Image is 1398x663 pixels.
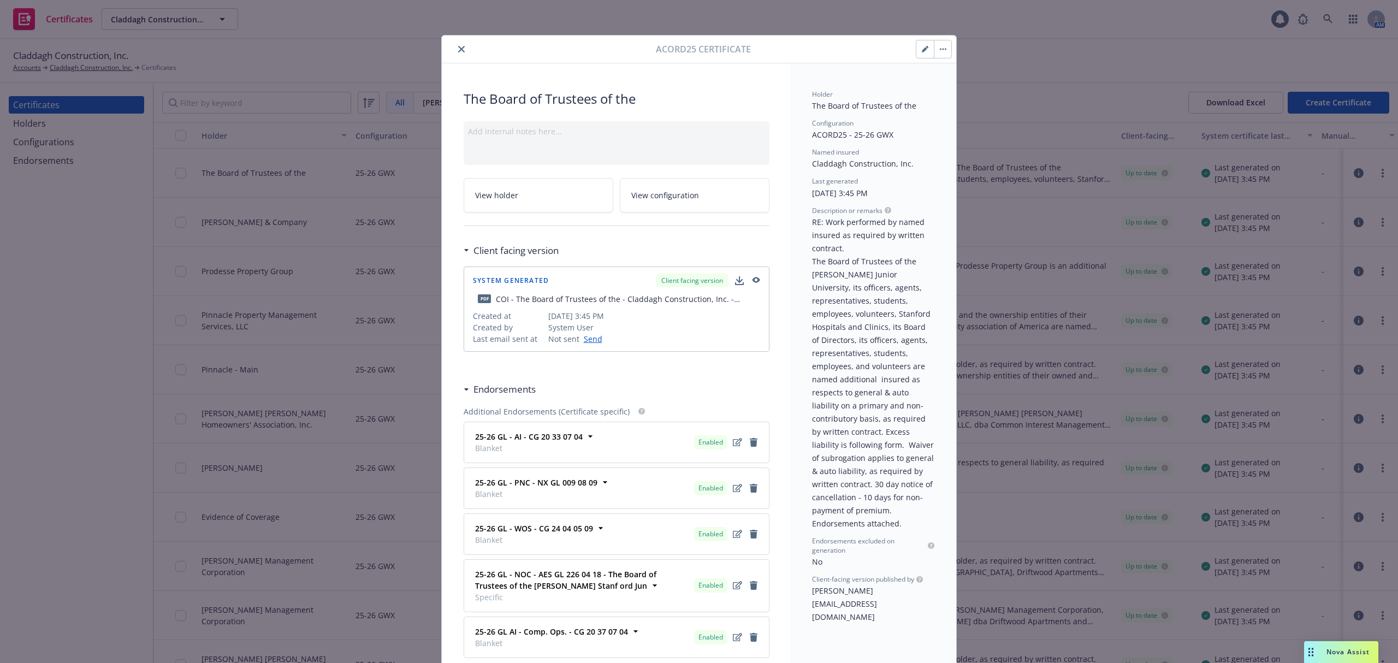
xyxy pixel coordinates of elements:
[731,579,744,592] a: edit
[473,333,544,345] span: Last email sent at
[620,178,769,212] a: View configuration
[731,631,744,644] a: edit
[731,436,744,449] a: edit
[631,190,699,201] span: View configuration
[475,477,597,488] strong: 25-26 GL - PNC - NX GL 009 08 09
[1304,641,1318,663] div: Drag to move
[548,333,579,345] span: Not sent
[475,569,656,591] strong: 25-26 GL - NOC - AES GL 226 04 18 - The Board of Trustees of the [PERSON_NAME] Stanf ord Jun
[812,100,916,111] span: The Board of Trustees of the
[812,206,882,215] span: Description or remarks
[473,322,544,333] span: Created by
[475,442,583,454] span: Blanket
[475,488,597,500] span: Blanket
[475,523,593,534] strong: 25-26 GL - WOS - CG 24 04 05 09
[812,147,859,157] span: Named insured
[656,43,751,56] span: Acord25 certificate
[812,217,936,529] span: RE: Work performed by named insured as required by written contract. The Board of Trustees of the...
[747,631,760,644] a: remove
[747,579,760,592] a: remove
[747,528,760,541] a: remove
[475,591,690,603] span: Specific
[475,190,518,201] span: View holder
[473,382,536,396] h3: Endorsements
[812,536,926,555] span: Endorsements excluded on generation
[698,632,723,642] span: Enabled
[478,294,491,303] span: pdf
[812,119,854,128] span: Configuration
[698,437,723,447] span: Enabled
[812,158,914,169] span: Claddagh Construction, Inc.
[475,626,628,637] strong: 25-26 GL AI - Comp. Ops. - CG 20 37 07 04
[656,274,728,287] div: Client facing version
[812,129,893,140] span: ACORD25 - 25-26 GWX
[731,528,744,541] a: edit
[464,90,769,108] span: The Board of Trustees of the
[473,310,544,322] span: Created at
[475,637,628,649] span: Blanket
[579,333,602,345] a: Send
[475,534,593,546] span: Blanket
[747,436,760,449] a: remove
[496,293,760,305] div: COI - The Board of Trustees of the - Claddagh Construction, Inc. - fillable.pdf
[464,178,613,212] a: View holder
[812,557,822,567] span: No
[731,482,744,495] a: edit
[812,575,914,584] span: Client-facing version published by
[464,406,630,417] span: Additional Endorsements (Certificate specific)
[812,585,877,622] span: [PERSON_NAME][EMAIL_ADDRESS][DOMAIN_NAME]
[812,90,833,99] span: Holder
[473,244,559,258] h3: Client facing version
[812,188,868,198] span: [DATE] 3:45 PM
[473,277,549,284] span: System Generated
[548,310,761,322] span: [DATE] 3:45 PM
[464,244,559,258] div: Client facing version
[1326,647,1370,656] span: Nova Assist
[548,322,761,333] span: System User
[455,43,468,56] button: close
[1304,641,1378,663] button: Nova Assist
[468,126,562,137] span: Add internal notes here...
[698,483,723,493] span: Enabled
[698,581,723,590] span: Enabled
[747,482,760,495] a: remove
[812,176,858,186] span: Last generated
[464,382,536,396] div: Endorsements
[475,431,583,442] strong: 25-26 GL - AI - CG 20 33 07 04
[698,529,723,539] span: Enabled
